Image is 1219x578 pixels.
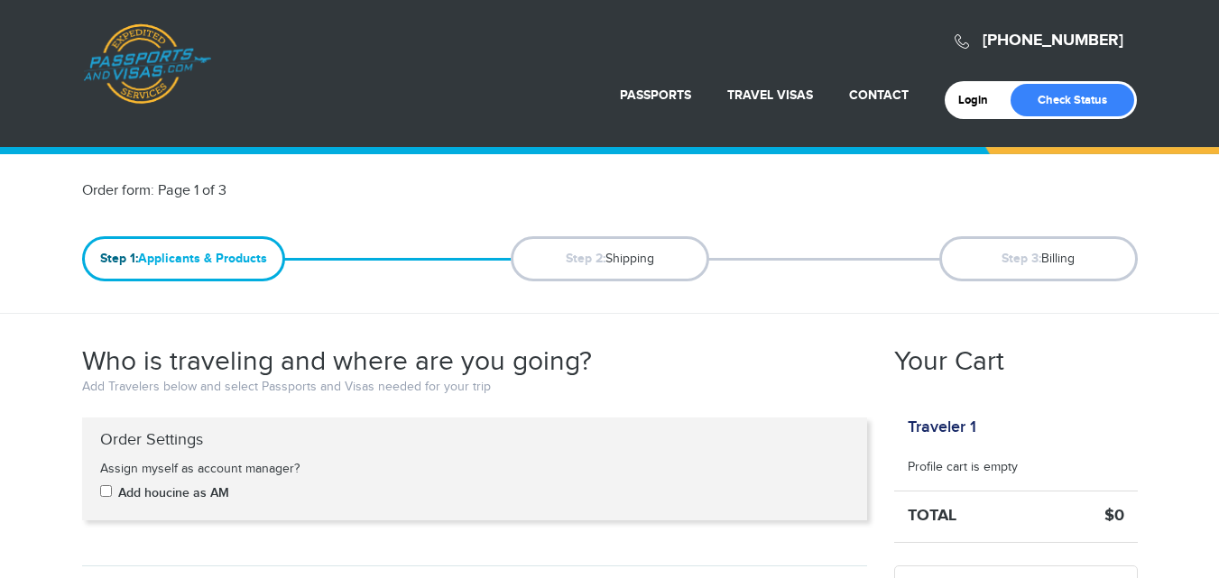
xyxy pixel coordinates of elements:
strong: Step 2: [566,251,605,266]
h4: Order Settings [87,431,863,449]
a: [PHONE_NUMBER] [983,31,1123,50]
div: Order form: Page 1 of 3 [69,181,610,202]
p: Add Travelers below and select Passports and Visas needed for your trip [82,378,867,397]
div: Traveler 1 [894,417,990,437]
span: Billing [939,236,1138,281]
a: Contact [849,87,909,103]
a: Login [958,93,1001,107]
h5: Assign myself as account manager? [100,463,332,476]
h2: Your Cart [894,345,1004,378]
label: Add houcine as AM [118,484,229,502]
a: Passports & [DOMAIN_NAME] [83,23,211,105]
strong: Step 1: [100,251,138,266]
a: Travel Visas [727,87,813,103]
span: Shipping [511,236,709,281]
strong: Step 3: [1002,251,1041,266]
li: Profile cart is empty [894,445,1138,491]
strong: $0 [1104,506,1124,526]
span: Applicants & Products [82,236,285,281]
a: Check Status [1011,84,1134,116]
h2: Who is traveling and where are you going? [82,345,592,378]
a: Passports [620,87,691,103]
h5: Total [894,508,1039,526]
